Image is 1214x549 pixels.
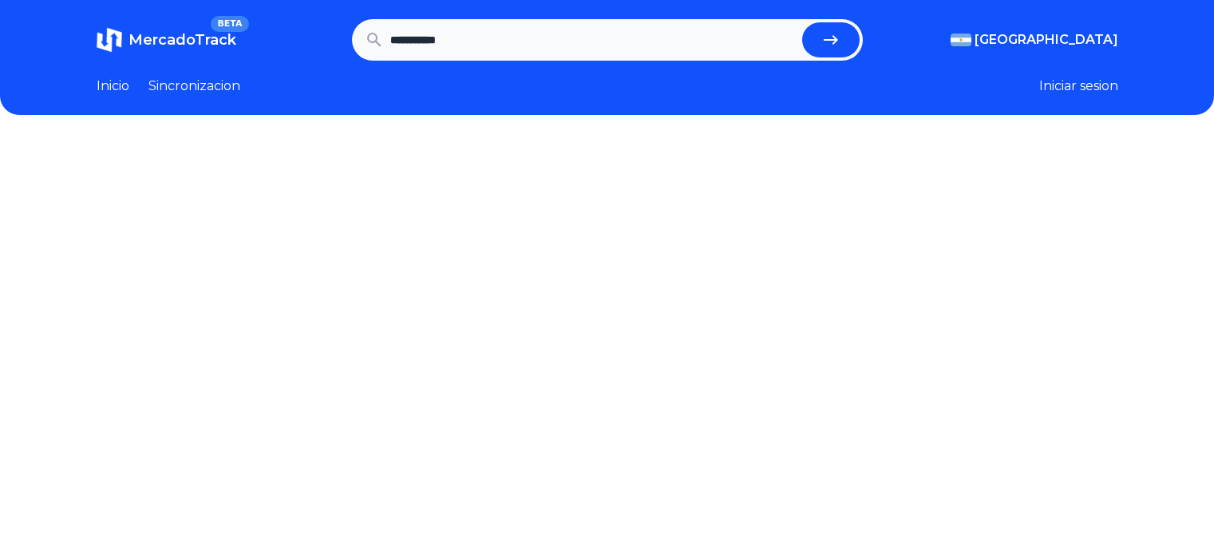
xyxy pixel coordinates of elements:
[1039,77,1118,96] button: Iniciar sesion
[975,30,1118,49] span: [GEOGRAPHIC_DATA]
[97,27,122,53] img: MercadoTrack
[97,77,129,96] a: Inicio
[148,77,240,96] a: Sincronizacion
[129,31,236,49] span: MercadoTrack
[97,27,236,53] a: MercadoTrackBETA
[951,30,1118,49] button: [GEOGRAPHIC_DATA]
[951,34,971,46] img: Argentina
[211,16,248,32] span: BETA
